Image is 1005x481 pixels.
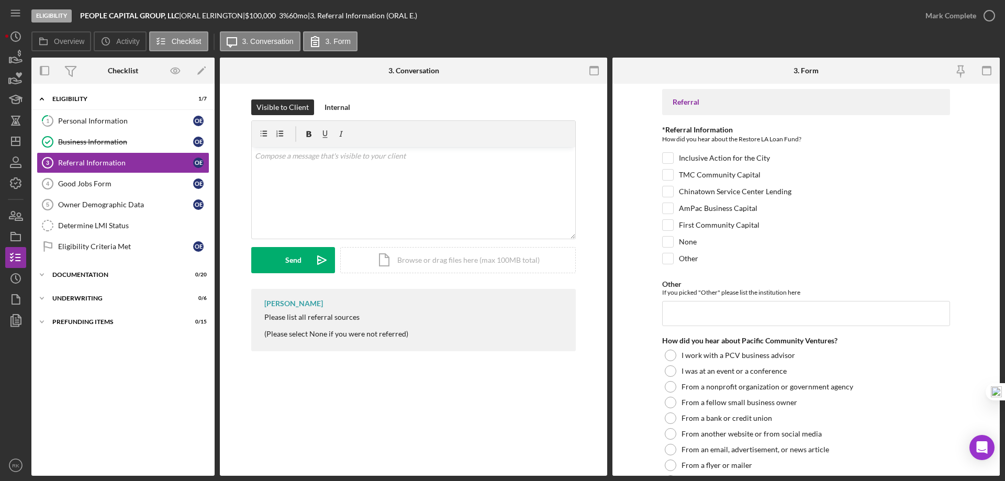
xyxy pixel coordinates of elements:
[662,279,682,288] label: Other
[193,241,204,252] div: O E
[37,194,209,215] a: 5Owner Demographic DataOE
[181,12,245,20] div: ORAL ELRINGTON |
[52,272,181,278] div: Documentation
[37,215,209,236] a: Determine LMI Status
[679,220,760,230] label: First Community Capital
[80,11,179,20] b: PEOPLE CAPITAL GROUP, LLC
[682,430,822,438] label: From another website or from social media
[58,138,193,146] div: Business Information
[679,203,757,214] label: AmPac Business Capital
[662,288,950,296] div: If you picked "Other" please list the institution here
[12,463,19,468] text: RK
[915,5,1000,26] button: Mark Complete
[31,31,91,51] button: Overview
[188,295,207,301] div: 0 / 6
[251,247,335,273] button: Send
[388,66,439,75] div: 3. Conversation
[37,131,209,152] a: Business InformationOE
[969,435,995,460] div: Open Intercom Messenger
[289,12,308,20] div: 60 mo
[264,299,323,308] div: [PERSON_NAME]
[58,221,209,230] div: Determine LMI Status
[193,137,204,147] div: O E
[682,445,829,454] label: From an email, advertisement, or news article
[264,313,408,321] div: Please list all referral sources
[193,178,204,189] div: O E
[682,351,795,360] label: I work with a PCV business advisor
[188,319,207,325] div: 0 / 15
[285,247,301,273] div: Send
[94,31,146,51] button: Activity
[188,96,207,102] div: 1 / 7
[54,37,84,46] label: Overview
[46,117,49,124] tspan: 1
[682,461,752,469] label: From a flyer or mailer
[58,242,193,251] div: Eligibility Criteria Met
[673,98,940,106] div: Referral
[662,337,950,345] div: How did you hear about Pacific Community Ventures?
[188,272,207,278] div: 0 / 20
[245,11,276,20] span: $100,000
[682,367,787,375] label: I was at an event or a conference
[193,116,204,126] div: O E
[319,99,355,115] button: Internal
[925,5,976,26] div: Mark Complete
[193,199,204,210] div: O E
[662,126,950,134] div: *Referral Information
[58,200,193,209] div: Owner Demographic Data
[325,99,350,115] div: Internal
[116,37,139,46] label: Activity
[37,110,209,131] a: 1Personal InformationOE
[58,159,193,167] div: Referral Information
[149,31,208,51] button: Checklist
[58,180,193,188] div: Good Jobs Form
[80,12,181,20] div: |
[251,99,314,115] button: Visible to Client
[679,186,791,197] label: Chinatown Service Center Lending
[679,170,761,180] label: TMC Community Capital
[193,158,204,168] div: O E
[682,398,797,407] label: From a fellow small business owner
[37,173,209,194] a: 4Good Jobs FormOE
[52,96,181,102] div: Eligibility
[46,202,49,208] tspan: 5
[108,66,138,75] div: Checklist
[256,99,309,115] div: Visible to Client
[46,181,50,187] tspan: 4
[264,330,408,338] div: (Please select None if you were not referred)
[37,152,209,173] a: 3Referral InformationOE
[679,237,697,247] label: None
[58,117,193,125] div: Personal Information
[794,66,819,75] div: 3. Form
[52,295,181,301] div: Underwriting
[46,160,49,166] tspan: 3
[279,12,289,20] div: 3 %
[679,253,698,264] label: Other
[220,31,300,51] button: 3. Conversation
[679,153,770,163] label: Inclusive Action for the City
[991,386,1002,397] img: one_i.png
[682,414,772,422] label: From a bank or credit union
[303,31,358,51] button: 3. Form
[37,236,209,257] a: Eligibility Criteria MetOE
[5,455,26,476] button: RK
[242,37,294,46] label: 3. Conversation
[308,12,417,20] div: | 3. Referral Information (ORAL E.)
[31,9,72,23] div: Eligibility
[326,37,351,46] label: 3. Form
[662,134,950,147] div: How did you hear about the Restore LA Loan Fund?
[682,383,853,391] label: From a nonprofit organization or government agency
[52,319,181,325] div: Prefunding Items
[172,37,202,46] label: Checklist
